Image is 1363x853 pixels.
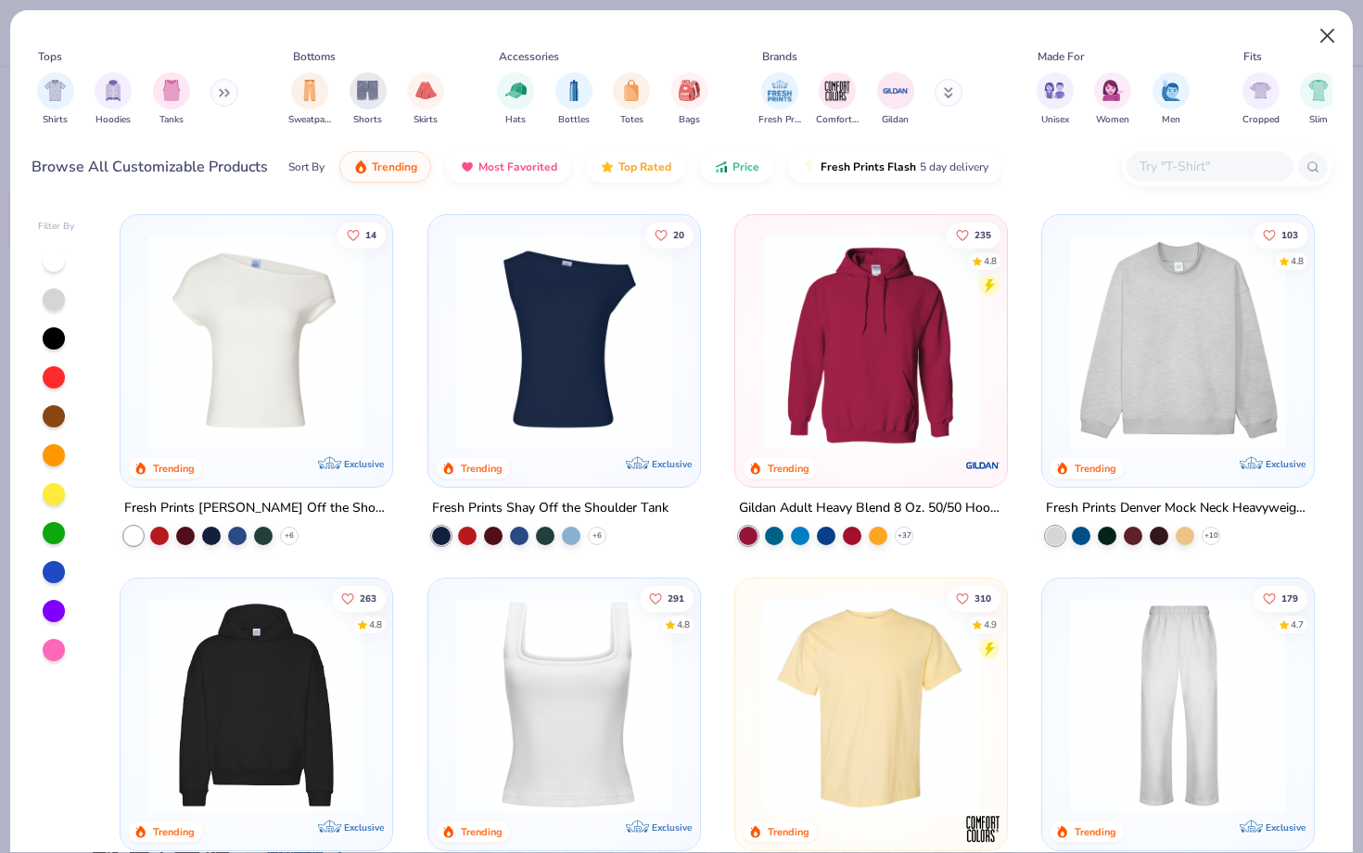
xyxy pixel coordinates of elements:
[1250,80,1271,101] img: Cropped Image
[882,113,909,127] span: Gildan
[754,597,988,813] img: 029b8af0-80e6-406f-9fdc-fdf898547912
[964,810,1001,847] img: Comfort Colors logo
[407,72,444,127] button: filter button
[288,159,325,175] div: Sort By
[974,230,991,239] span: 235
[1038,48,1084,65] div: Made For
[38,220,75,234] div: Filter By
[288,113,331,127] span: Sweatpants
[555,72,592,127] div: filter for Bottles
[1153,72,1190,127] button: filter button
[1242,72,1280,127] button: filter button
[369,618,382,632] div: 4.8
[613,72,650,127] div: filter for Totes
[1061,234,1295,450] img: f5d85501-0dbb-4ee4-b115-c08fa3845d83
[95,72,132,127] div: filter for Hoodies
[652,458,692,470] span: Exclusive
[1046,497,1310,520] div: Fresh Prints Denver Mock Neck Heavyweight Sweatshirt
[788,151,1002,183] button: Fresh Prints Flash5 day delivery
[758,72,801,127] button: filter button
[1041,113,1069,127] span: Unisex
[365,230,376,239] span: 14
[32,156,268,178] div: Browse All Customizable Products
[1309,113,1328,127] span: Slim
[95,72,132,127] button: filter button
[639,586,693,612] button: Like
[350,72,387,127] button: filter button
[497,72,534,127] button: filter button
[339,151,431,183] button: Trending
[1161,80,1181,101] img: Men Image
[345,821,385,834] span: Exclusive
[1300,72,1337,127] div: filter for Slim
[1291,254,1304,268] div: 4.8
[432,497,669,520] div: Fresh Prints Shay Off the Shoulder Tank
[1061,597,1295,813] img: df5250ff-6f61-4206-a12c-24931b20f13c
[332,586,386,612] button: Like
[299,80,320,101] img: Sweatpants Image
[460,159,475,174] img: most_fav.gif
[139,234,374,450] img: a1c94bf0-cbc2-4c5c-96ec-cab3b8502a7f
[766,77,794,105] img: Fresh Prints Image
[1243,48,1262,65] div: Fits
[586,151,685,183] button: Top Rated
[161,80,182,101] img: Tanks Image
[816,113,859,127] span: Comfort Colors
[618,159,671,174] span: Top Rated
[139,597,374,813] img: 91acfc32-fd48-4d6b-bdad-a4c1a30ac3fc
[1037,72,1074,127] div: filter for Unisex
[1281,594,1298,604] span: 179
[671,72,708,127] div: filter for Bags
[758,113,801,127] span: Fresh Prints
[620,113,643,127] span: Totes
[43,113,68,127] span: Shirts
[555,72,592,127] button: filter button
[984,618,997,632] div: 4.9
[415,80,437,101] img: Skirts Image
[1204,530,1218,541] span: + 10
[1138,156,1280,177] input: Try "T-Shirt"
[947,586,1000,612] button: Like
[353,113,382,127] span: Shorts
[1254,586,1307,612] button: Like
[353,159,368,174] img: trending.gif
[802,159,817,174] img: flash.gif
[1242,72,1280,127] div: filter for Cropped
[679,113,700,127] span: Bags
[1300,72,1337,127] button: filter button
[1094,72,1131,127] div: filter for Women
[700,151,773,183] button: Price
[338,222,386,248] button: Like
[877,72,914,127] button: filter button
[732,159,759,174] span: Price
[621,80,642,101] img: Totes Image
[762,48,797,65] div: Brands
[1153,72,1190,127] div: filter for Men
[38,48,62,65] div: Tops
[592,530,602,541] span: + 6
[159,113,184,127] span: Tanks
[1310,19,1345,54] button: Close
[285,530,294,541] span: + 6
[478,159,557,174] span: Most Favorited
[1308,80,1329,101] img: Slim Image
[505,113,526,127] span: Hats
[372,159,417,174] span: Trending
[558,113,590,127] span: Bottles
[816,72,859,127] div: filter for Comfort Colors
[1096,113,1129,127] span: Women
[676,618,689,632] div: 4.8
[414,113,438,127] span: Skirts
[821,159,916,174] span: Fresh Prints Flash
[497,72,534,127] div: filter for Hats
[1291,618,1304,632] div: 4.7
[564,80,584,101] img: Bottles Image
[1254,222,1307,248] button: Like
[1281,230,1298,239] span: 103
[882,77,910,105] img: Gildan Image
[1037,72,1074,127] button: filter button
[974,594,991,604] span: 310
[667,594,683,604] span: 291
[407,72,444,127] div: filter for Skirts
[681,597,916,813] img: 63ed7c8a-03b3-4701-9f69-be4b1adc9c5f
